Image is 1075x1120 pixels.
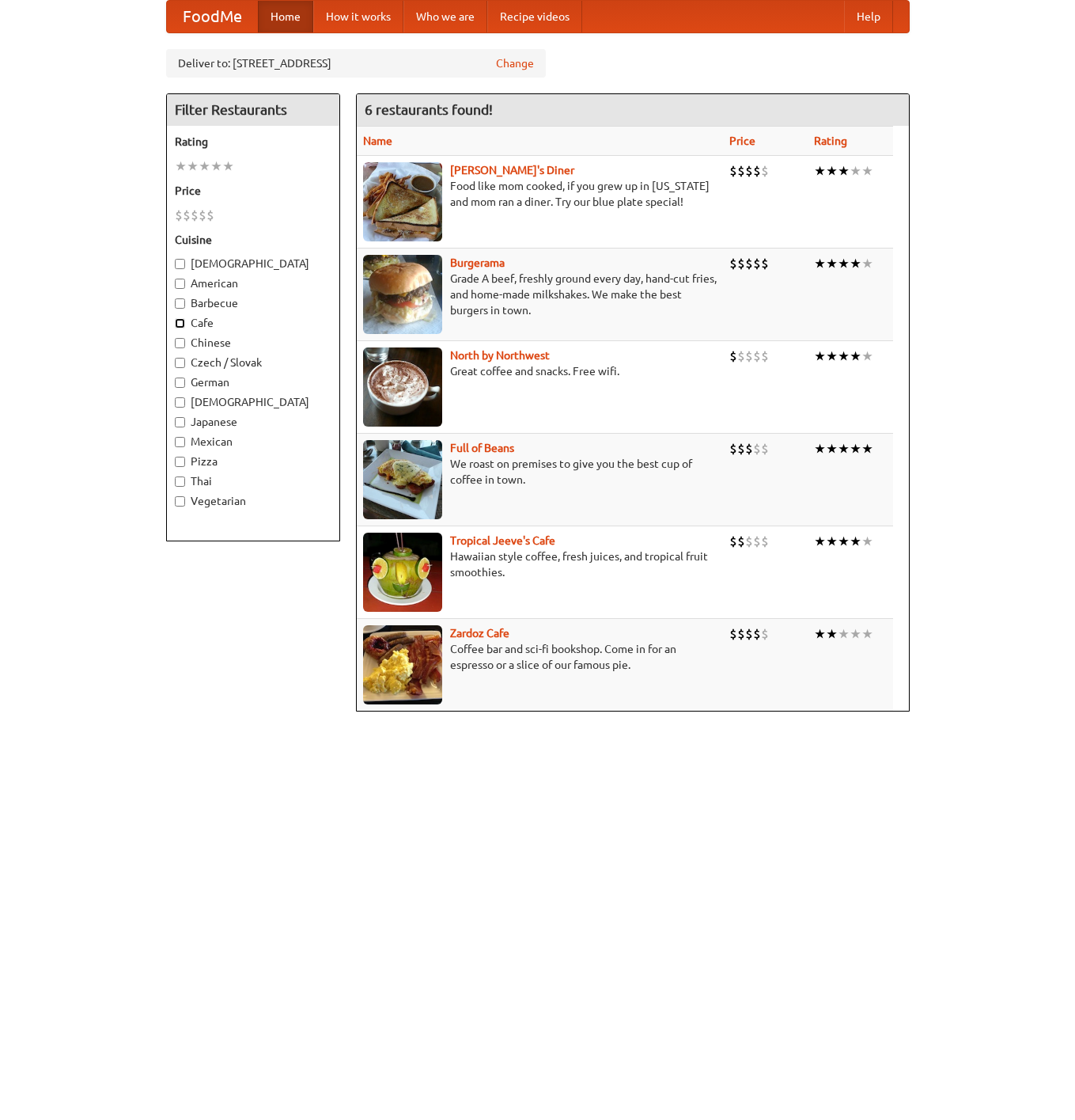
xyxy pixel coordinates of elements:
[838,440,850,457] li: ★
[737,162,745,180] li: $
[861,347,873,365] li: ★
[850,347,861,365] li: ★
[745,533,753,550] li: $
[850,440,861,457] li: ★
[175,207,183,224] li: $
[729,255,737,272] li: $
[761,625,769,643] li: $
[166,49,546,78] div: Deliver to: [STREET_ADDRESS]
[199,158,210,175] li: ★
[450,442,514,454] a: Full of Beans
[814,625,826,643] li: ★
[450,534,555,547] a: Tropical Jeeve's Cafe
[487,1,582,32] a: Recipe videos
[363,549,717,580] p: Hawaiian style coffee, fresh juices, and tropical fruit smoothies.
[729,625,737,643] li: $
[826,162,838,180] li: ★
[729,162,737,180] li: $
[175,295,331,311] label: Barbecue
[826,255,838,272] li: ★
[175,335,331,351] label: Chinese
[175,437,185,447] input: Mexican
[175,378,185,388] input: German
[206,207,214,224] li: $
[814,135,847,147] a: Rating
[199,207,206,224] li: $
[814,440,826,457] li: ★
[737,533,745,550] li: $
[450,256,505,269] a: Burgerama
[450,164,574,177] a: [PERSON_NAME]'s Diner
[175,496,185,507] input: Vegetarian
[210,158,222,175] li: ★
[826,440,838,457] li: ★
[838,255,850,272] li: ★
[753,255,761,272] li: $
[175,476,185,487] input: Thai
[363,178,717,210] p: Food like mom cooked, if you grew up in [US_STATE] and mom ran a diner. Try our blue plate special!
[753,625,761,643] li: $
[737,255,745,272] li: $
[745,255,753,272] li: $
[753,162,761,180] li: $
[761,533,769,550] li: $
[844,1,893,32] a: Help
[850,533,861,550] li: ★
[175,232,331,248] h5: Cuisine
[363,363,717,379] p: Great coffee and snacks. Free wifi.
[363,533,442,612] img: jeeves.jpg
[175,315,331,331] label: Cafe
[838,347,850,365] li: ★
[175,318,185,328] input: Cafe
[363,440,442,519] img: beans.jpg
[258,1,313,32] a: Home
[175,134,331,150] h5: Rating
[838,625,850,643] li: ★
[313,1,403,32] a: How it works
[745,162,753,180] li: $
[729,347,737,365] li: $
[761,162,769,180] li: $
[861,625,873,643] li: ★
[175,454,331,469] label: Pizza
[175,397,185,408] input: [DEMOGRAPHIC_DATA]
[363,641,717,673] p: Coffee bar and sci-fi bookshop. Come in for an espresso or a slice of our famous pie.
[175,493,331,509] label: Vegetarian
[167,1,258,32] a: FoodMe
[838,533,850,550] li: ★
[450,627,509,640] b: Zardoz Cafe
[175,414,331,430] label: Japanese
[745,347,753,365] li: $
[175,417,185,427] input: Japanese
[729,533,737,550] li: $
[175,279,185,289] input: American
[363,347,442,427] img: north.jpg
[737,625,745,643] li: $
[729,440,737,457] li: $
[826,625,838,643] li: ★
[745,625,753,643] li: $
[175,158,187,175] li: ★
[814,347,826,365] li: ★
[175,298,185,309] input: Barbecue
[175,434,331,450] label: Mexican
[363,135,392,147] a: Name
[850,255,861,272] li: ★
[175,183,331,199] h5: Price
[753,440,761,457] li: $
[175,256,331,271] label: [DEMOGRAPHIC_DATA]
[175,338,185,348] input: Chinese
[761,440,769,457] li: $
[450,349,550,362] a: North by Northwest
[363,625,442,704] img: zardoz.jpg
[191,207,199,224] li: $
[761,255,769,272] li: $
[175,394,331,410] label: [DEMOGRAPHIC_DATA]
[403,1,487,32] a: Who we are
[363,271,717,318] p: Grade A beef, freshly ground every day, hand-cut fries, and home-made milkshakes. We make the bes...
[363,162,442,241] img: sallys.jpg
[187,158,199,175] li: ★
